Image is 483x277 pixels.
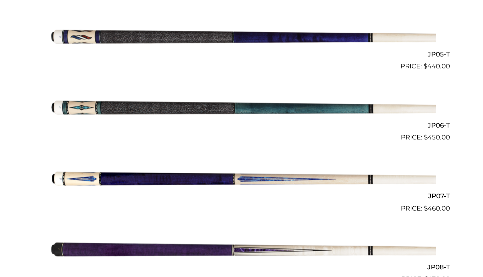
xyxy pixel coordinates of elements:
[33,260,450,274] h2: JP08-T
[423,62,427,70] span: $
[33,4,450,71] a: JP05-T $440.00
[424,133,428,141] span: $
[48,75,436,139] img: JP06-T
[33,75,450,142] a: JP06-T $450.00
[423,62,450,70] bdi: 440.00
[33,146,450,213] a: JP07-T $460.00
[424,133,450,141] bdi: 450.00
[33,118,450,132] h2: JP06-T
[424,204,450,212] bdi: 460.00
[424,204,428,212] span: $
[33,189,450,203] h2: JP07-T
[48,4,436,68] img: JP05-T
[48,146,436,210] img: JP07-T
[33,47,450,61] h2: JP05-T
